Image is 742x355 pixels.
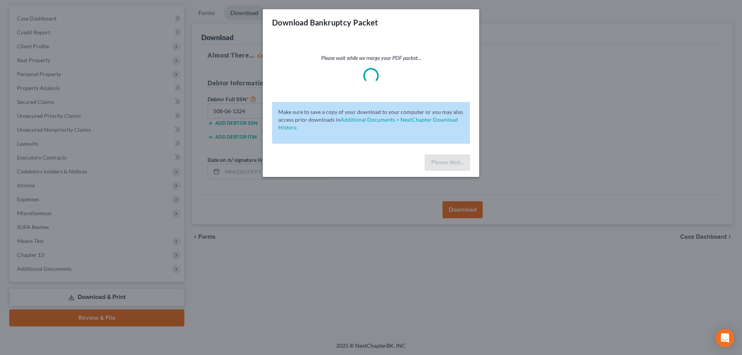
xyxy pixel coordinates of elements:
[272,17,378,28] h3: Download Bankruptcy Packet
[431,159,463,166] span: Please Wait...
[716,329,734,347] div: Open Intercom Messenger
[278,116,458,131] a: Additional Documents > NextChapter Download History.
[272,54,470,62] p: Please wait while we merge your PDF packet...
[425,155,470,171] button: Please Wait...
[278,108,464,131] p: Make sure to save a copy of your download to your computer or you may also access prior downloads in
